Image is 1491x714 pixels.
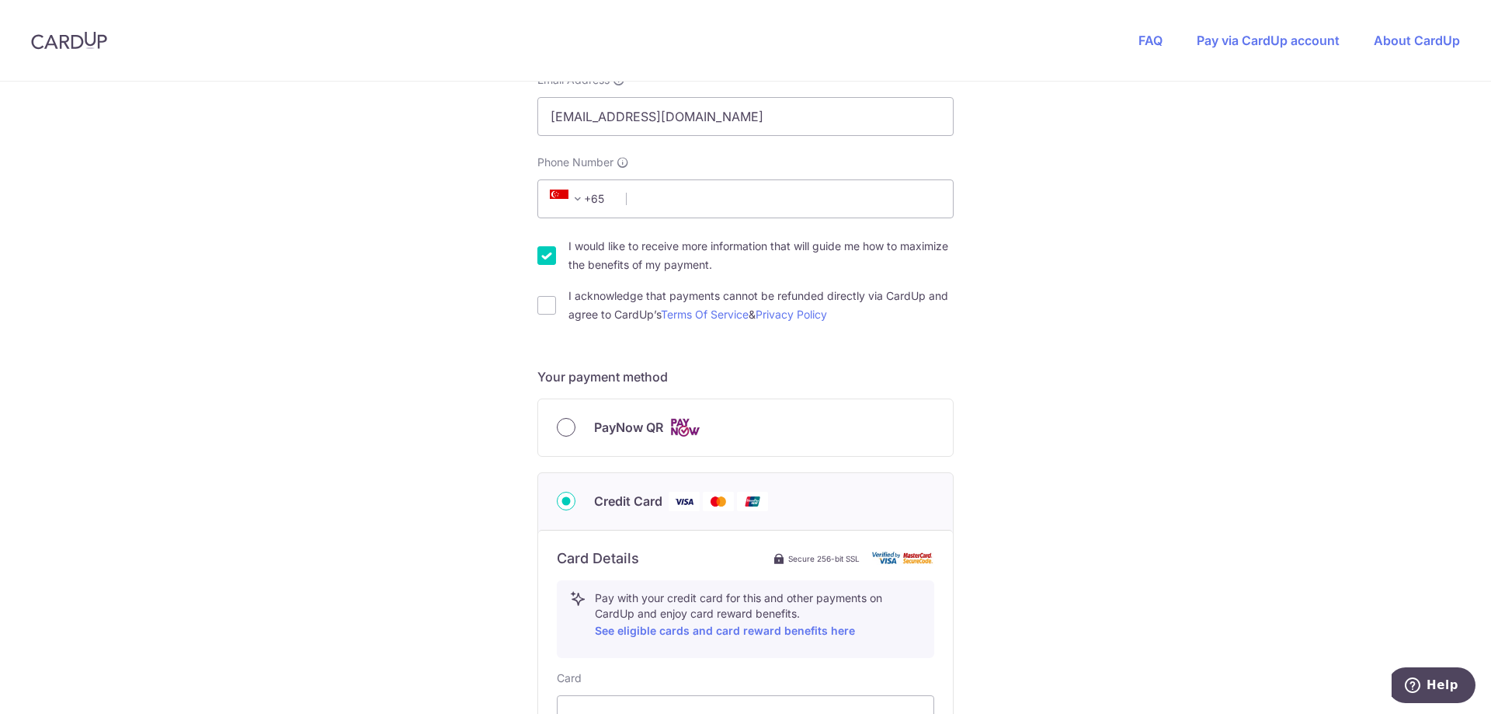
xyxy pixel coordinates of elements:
[756,308,827,321] a: Privacy Policy
[595,624,855,637] a: See eligible cards and card reward benefits here
[557,418,934,437] div: PayNow QR Cards logo
[537,367,954,386] h5: Your payment method
[595,590,921,640] p: Pay with your credit card for this and other payments on CardUp and enjoy card reward benefits.
[1197,33,1340,48] a: Pay via CardUp account
[537,155,613,170] span: Phone Number
[594,492,662,510] span: Credit Card
[669,418,700,437] img: Cards logo
[31,31,107,50] img: CardUp
[872,552,934,565] img: card secure
[568,237,954,274] label: I would like to receive more information that will guide me how to maximize the benefits of my pa...
[1374,33,1460,48] a: About CardUp
[594,418,663,437] span: PayNow QR
[737,492,768,511] img: Union Pay
[661,308,749,321] a: Terms Of Service
[1138,33,1163,48] a: FAQ
[703,492,734,511] img: Mastercard
[557,492,934,511] div: Credit Card Visa Mastercard Union Pay
[545,190,615,208] span: +65
[550,190,587,208] span: +65
[1392,667,1475,706] iframe: Opens a widget where you can find more information
[557,670,582,686] label: Card
[537,97,954,136] input: Email address
[788,552,860,565] span: Secure 256-bit SSL
[568,287,954,324] label: I acknowledge that payments cannot be refunded directly via CardUp and agree to CardUp’s &
[669,492,700,511] img: Visa
[557,549,639,568] h6: Card Details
